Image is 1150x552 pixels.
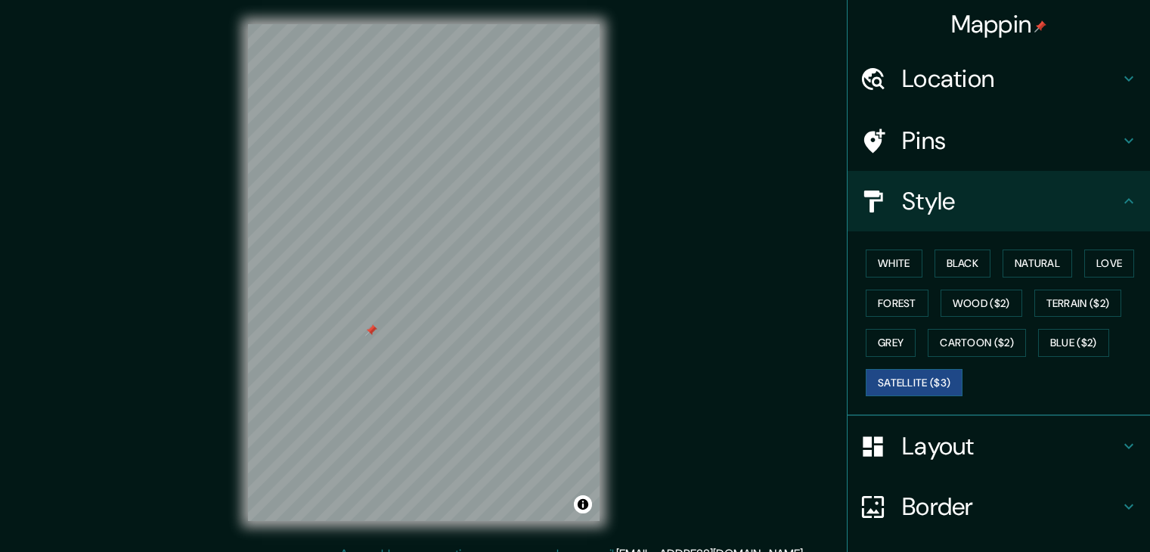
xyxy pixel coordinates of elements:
[848,110,1150,171] div: Pins
[866,369,962,397] button: Satellite ($3)
[848,48,1150,109] div: Location
[951,9,1047,39] h4: Mappin
[902,431,1120,461] h4: Layout
[902,492,1120,522] h4: Border
[935,250,991,278] button: Black
[1034,290,1122,318] button: Terrain ($2)
[848,171,1150,231] div: Style
[941,290,1022,318] button: Wood ($2)
[1084,250,1134,278] button: Love
[1038,329,1109,357] button: Blue ($2)
[866,329,916,357] button: Grey
[248,24,600,521] canvas: Map
[848,416,1150,476] div: Layout
[1034,20,1046,33] img: pin-icon.png
[866,290,928,318] button: Forest
[902,126,1120,156] h4: Pins
[902,64,1120,94] h4: Location
[1015,493,1133,535] iframe: Help widget launcher
[902,186,1120,216] h4: Style
[848,476,1150,537] div: Border
[866,250,922,278] button: White
[928,329,1026,357] button: Cartoon ($2)
[574,495,592,513] button: Toggle attribution
[1003,250,1072,278] button: Natural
